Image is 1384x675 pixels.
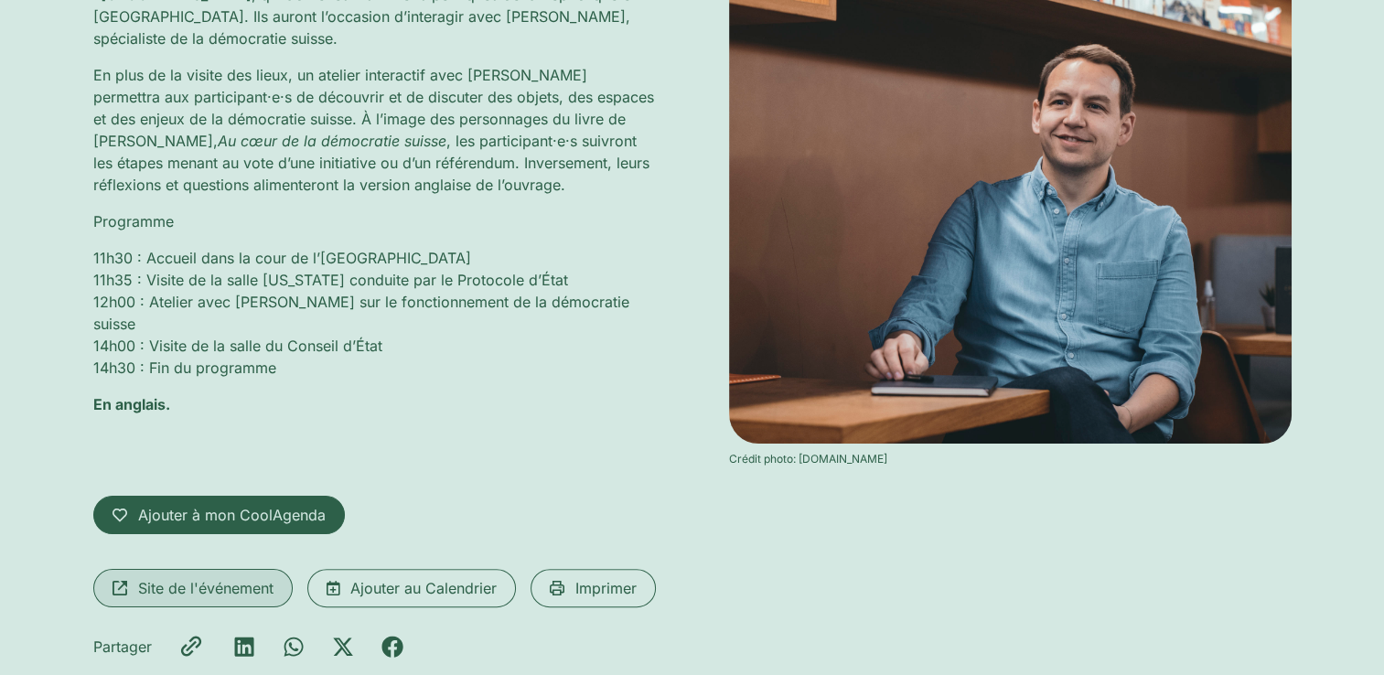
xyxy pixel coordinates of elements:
div: Partager sur whatsapp [283,636,305,658]
p: En plus de la visite des lieux, un atelier interactif avec [PERSON_NAME] permettra aux participan... [93,64,656,196]
div: Crédit photo: [DOMAIN_NAME] [729,451,1292,467]
a: Site de l'événement [93,569,293,607]
a: Ajouter au Calendrier [307,569,516,607]
a: Imprimer [531,569,656,607]
em: Au cœur de la démocratie suisse [218,132,446,150]
span: Imprimer [575,577,637,599]
div: Partager sur linkedin [233,636,255,658]
span: Ajouter à mon CoolAgenda [138,504,326,526]
div: Partager [93,636,152,658]
div: Partager sur facebook [381,636,403,658]
a: Ajouter à mon CoolAgenda [93,496,345,534]
div: Partager sur x-twitter [332,636,354,658]
span: Site de l'événement [138,577,274,599]
span: Ajouter au Calendrier [350,577,497,599]
p: Programme [93,210,656,232]
strong: En anglais. [93,395,170,413]
p: 11h30 : Accueil dans la cour de l’[GEOGRAPHIC_DATA] 11h35 : Visite de la salle [US_STATE] conduit... [93,247,656,379]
